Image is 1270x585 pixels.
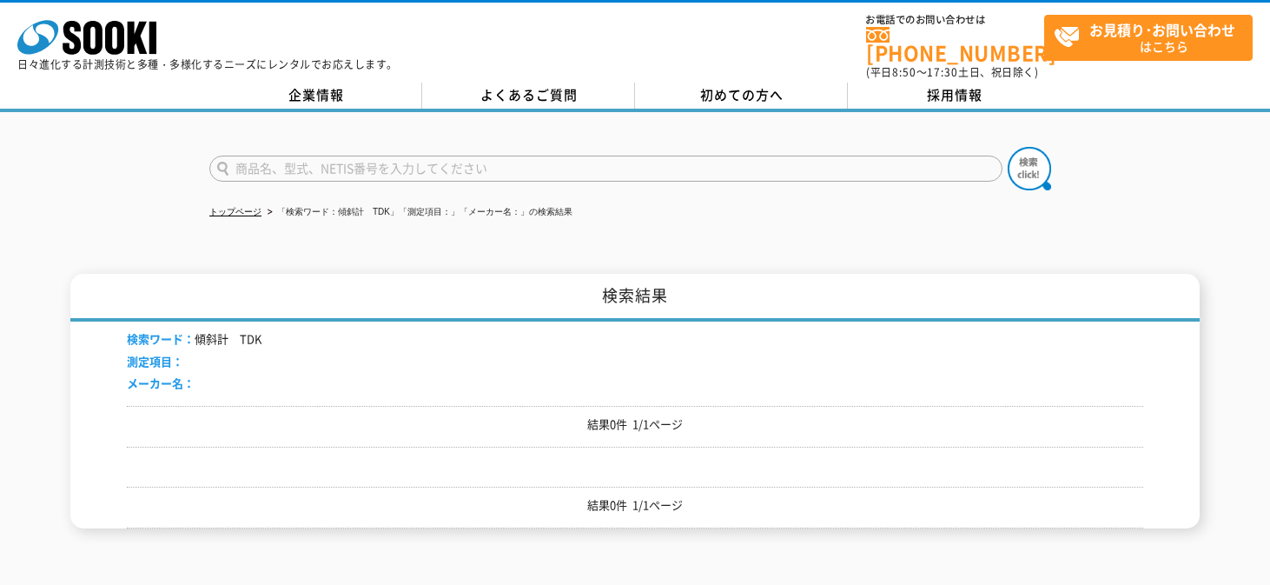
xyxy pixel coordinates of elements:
[127,415,1143,434] p: 結果0件 1/1ページ
[848,83,1061,109] a: 採用情報
[422,83,635,109] a: よくあるご質問
[866,27,1044,63] a: [PHONE_NUMBER]
[866,64,1038,80] span: (平日 ～ 土日、祝日除く)
[1054,16,1252,59] span: はこちら
[209,83,422,109] a: 企業情報
[209,156,1002,182] input: 商品名、型式、NETIS番号を入力してください
[127,496,1143,515] p: 結果0件 1/1ページ
[892,64,916,80] span: 8:50
[635,83,848,109] a: 初めての方へ
[1089,19,1235,40] strong: お見積り･お問い合わせ
[17,59,398,70] p: 日々進化する計測技術と多種・多様化するニーズにレンタルでお応えします。
[70,274,1200,322] h1: 検索結果
[264,203,572,222] li: 「検索ワード：傾斜計 TDK」「測定項目：」「メーカー名：」の検索結果
[209,207,261,216] a: トップページ
[927,64,958,80] span: 17:30
[1008,147,1051,190] img: btn_search.png
[127,375,195,391] span: メーカー名：
[866,15,1044,25] span: お電話でのお問い合わせは
[700,85,784,104] span: 初めての方へ
[127,330,261,349] li: 傾斜計 TDK
[127,353,183,369] span: 測定項目：
[127,330,195,347] span: 検索ワード：
[1044,15,1253,61] a: お見積り･お問い合わせはこちら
